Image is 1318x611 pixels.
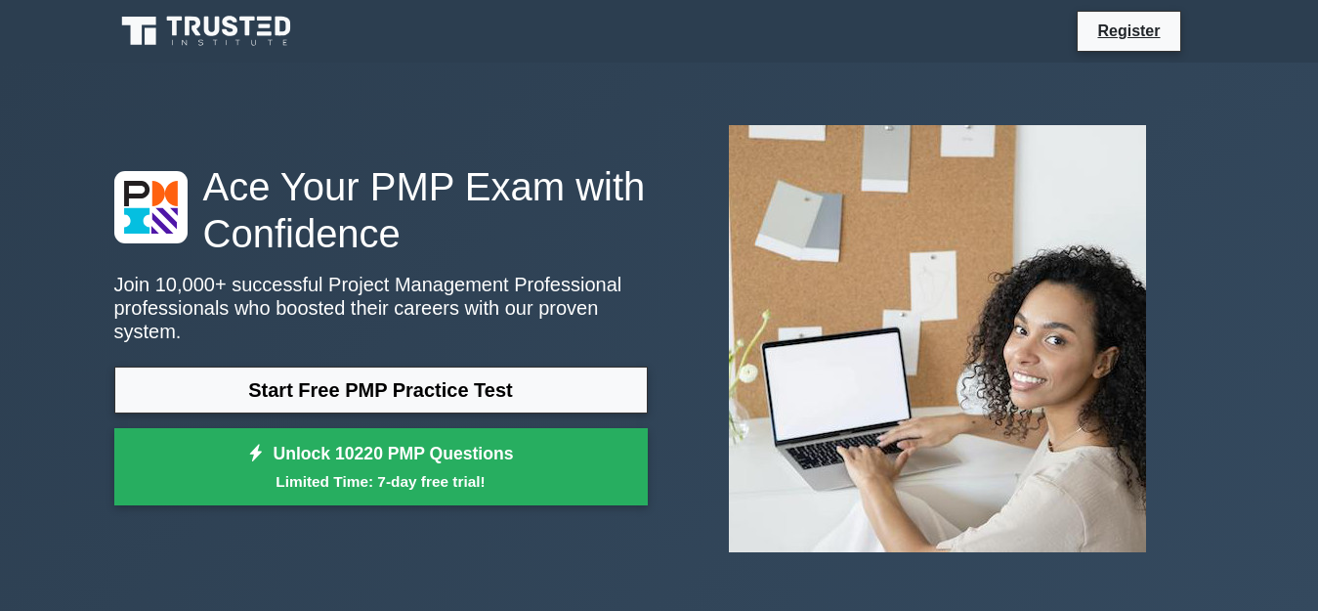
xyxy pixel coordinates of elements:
[114,367,648,414] a: Start Free PMP Practice Test
[114,273,648,343] p: Join 10,000+ successful Project Management Professional professionals who boosted their careers w...
[139,470,623,493] small: Limited Time: 7-day free trial!
[1085,19,1171,43] a: Register
[114,428,648,506] a: Unlock 10220 PMP QuestionsLimited Time: 7-day free trial!
[114,163,648,257] h1: Ace Your PMP Exam with Confidence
